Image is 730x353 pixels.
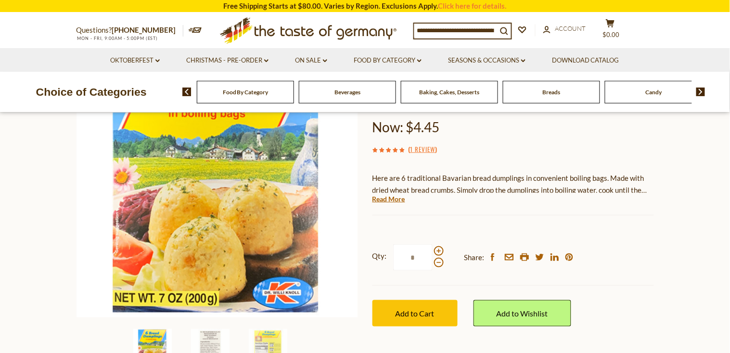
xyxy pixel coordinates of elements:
span: $4.45 [406,119,440,135]
input: Qty: [393,244,433,271]
span: $5.15 [404,97,438,113]
a: Click here for details. [438,1,507,10]
p: Questions? [77,24,183,37]
a: Food By Category [223,88,269,96]
span: $0.00 [603,31,620,38]
a: 1 Review [410,144,435,155]
button: Add to Cart [372,300,458,327]
a: Baking, Cakes, Desserts [420,88,480,96]
a: Christmas - PRE-ORDER [186,55,269,66]
a: Add to Wishlist [474,300,571,327]
a: Seasons & Occasions [448,55,525,66]
span: MON - FRI, 9:00AM - 5:00PM (EST) [77,36,158,41]
p: Here are 6 traditional Bavarian bread dumplings in convenient boiling bags. Made with dried wheat... [372,172,654,196]
a: Download Catalog [552,55,619,66]
button: $0.00 [596,19,625,43]
a: Beverages [334,88,360,96]
span: Account [555,25,586,32]
a: Food By Category [354,55,422,66]
img: Dr. Knoll Bavarian Bread Dumplings Boil in Bag 6 ct. 7 oz. [77,36,358,317]
span: Add to Cart [396,309,435,318]
a: Read More [372,194,405,204]
a: [PHONE_NUMBER] [112,25,176,34]
a: On Sale [295,55,327,66]
label: Now: [372,119,404,135]
a: Oktoberfest [110,55,160,66]
span: ( ) [408,144,437,154]
img: previous arrow [182,88,192,96]
a: Breads [543,88,561,96]
img: next arrow [696,88,705,96]
span: Share: [464,252,485,264]
label: Was: [372,97,402,113]
a: Account [543,24,586,34]
a: Candy [645,88,662,96]
strong: Qty: [372,250,387,262]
